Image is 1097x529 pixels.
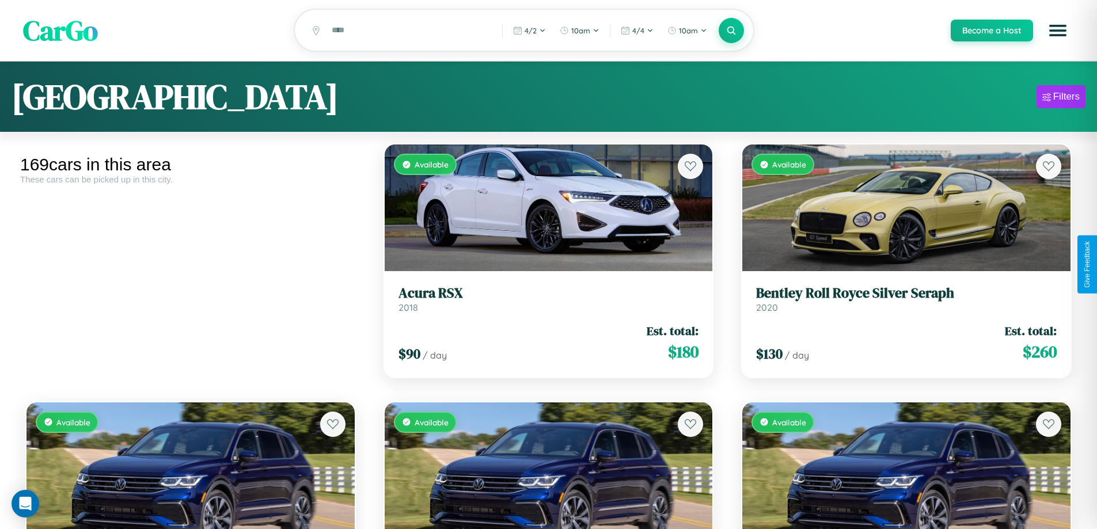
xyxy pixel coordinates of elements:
[423,349,447,361] span: / day
[415,159,449,169] span: Available
[785,349,809,361] span: / day
[398,285,699,302] h3: Acura RSX
[56,417,90,427] span: Available
[679,26,698,35] span: 10am
[756,285,1057,313] a: Bentley Roll Royce Silver Seraph2020
[398,302,418,313] span: 2018
[1005,322,1057,339] span: Est. total:
[20,155,361,174] div: 169 cars in this area
[398,285,699,313] a: Acura RSX2018
[772,159,806,169] span: Available
[647,322,699,339] span: Est. total:
[1083,241,1091,288] div: Give Feedback
[662,21,713,40] button: 10am
[668,340,699,363] span: $ 180
[615,21,659,40] button: 4/4
[1037,85,1085,108] button: Filters
[20,174,361,184] div: These cars can be picked up in this city.
[756,302,778,313] span: 2020
[571,26,590,35] span: 10am
[507,21,552,40] button: 4/2
[12,490,39,517] div: Open Intercom Messenger
[1023,340,1057,363] span: $ 260
[756,344,783,363] span: $ 130
[632,26,644,35] span: 4 / 4
[951,20,1033,41] button: Become a Host
[23,12,98,50] span: CarGo
[415,417,449,427] span: Available
[398,344,420,363] span: $ 90
[12,73,339,120] h1: [GEOGRAPHIC_DATA]
[1042,14,1074,47] button: Open menu
[772,417,806,427] span: Available
[1053,91,1080,102] div: Filters
[525,26,537,35] span: 4 / 2
[756,285,1057,302] h3: Bentley Roll Royce Silver Seraph
[554,21,605,40] button: 10am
